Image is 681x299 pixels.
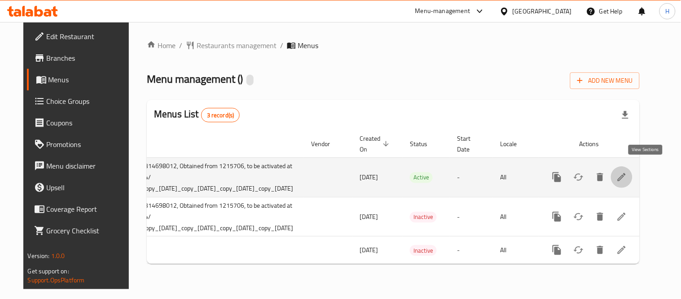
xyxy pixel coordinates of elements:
[450,157,493,197] td: -
[410,138,439,149] span: Status
[577,75,633,86] span: Add New Menu
[27,26,137,47] a: Edit Restaurant
[410,172,433,183] div: Active
[202,111,240,120] span: 3 record(s)
[665,6,669,16] span: H
[410,172,433,183] span: Active
[493,197,539,237] td: All
[47,182,130,193] span: Upsell
[546,166,568,188] button: more
[493,157,539,197] td: All
[589,206,611,228] button: Delete menu
[415,6,470,17] div: Menu-management
[107,197,304,237] td: SF Case ID: 314698012, Obtained from 1215706, to be activated at 01-05-2024/ 07:00AM_copy_[DATE]_...
[48,74,130,85] span: Menus
[27,198,137,220] a: Coverage Report
[28,250,50,262] span: Version:
[589,166,611,188] button: Delete menu
[47,53,130,63] span: Branches
[360,244,378,256] span: [DATE]
[107,157,304,197] td: SF Case ID: 314698012, Obtained from 1215706, to be activated at 01-05-2024/ 07:00AM_copy_[DATE]_...
[28,265,69,277] span: Get support on:
[280,40,283,51] li: /
[546,206,568,228] button: more
[360,171,378,183] span: [DATE]
[360,211,378,223] span: [DATE]
[450,237,493,264] td: -
[611,206,633,228] a: View Sections
[147,69,243,89] span: Menu management ( )
[179,40,182,51] li: /
[546,239,568,261] button: more
[27,220,137,241] a: Grocery Checklist
[311,138,342,149] span: Vendor
[27,47,137,69] a: Branches
[410,212,437,222] span: Inactive
[197,40,277,51] span: Restaurants management
[568,206,589,228] button: Change Status
[186,40,277,51] a: Restaurants management
[47,117,130,128] span: Coupons
[28,274,85,286] a: Support.OpsPlatform
[360,133,392,155] span: Created On
[568,166,589,188] button: Change Status
[570,72,640,89] button: Add New Menu
[513,6,572,16] div: [GEOGRAPHIC_DATA]
[457,133,482,155] span: Start Date
[47,225,130,236] span: Grocery Checklist
[47,96,130,107] span: Choice Groups
[611,239,633,261] a: View Sections
[201,108,240,122] div: Total records count
[51,250,65,262] span: 1.0.0
[589,239,611,261] button: Delete menu
[298,40,318,51] span: Menus
[47,139,130,150] span: Promotions
[27,90,137,112] a: Choice Groups
[47,161,130,171] span: Menu disclaimer
[410,245,437,256] span: Inactive
[450,197,493,237] td: -
[47,31,130,42] span: Edit Restaurant
[107,237,304,264] td: Menu
[27,112,137,134] a: Coupons
[539,130,640,158] th: Actions
[27,177,137,198] a: Upsell
[64,130,640,264] table: enhanced table
[47,204,130,214] span: Coverage Report
[154,107,240,122] h2: Menus List
[147,40,640,51] nav: breadcrumb
[27,69,137,90] a: Menus
[27,134,137,155] a: Promotions
[615,104,636,126] div: Export file
[27,155,137,177] a: Menu disclaimer
[493,237,539,264] td: All
[500,138,528,149] span: Locale
[147,40,176,51] a: Home
[568,239,589,261] button: Change Status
